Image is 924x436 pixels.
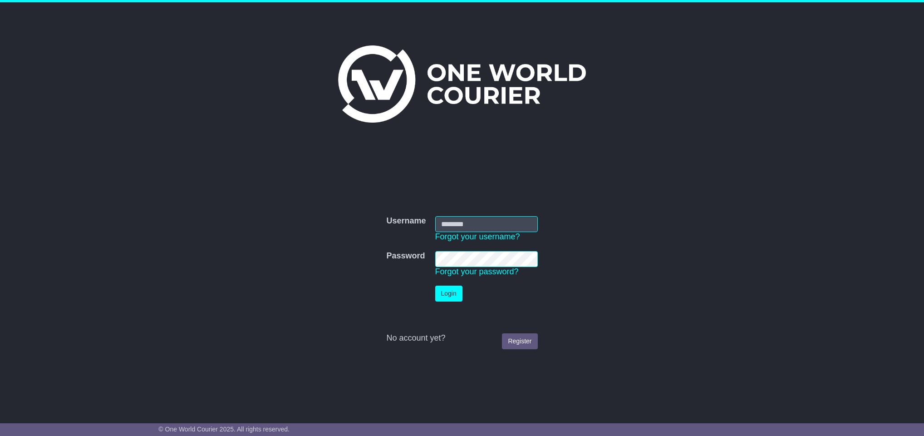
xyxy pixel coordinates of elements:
[435,232,520,241] a: Forgot your username?
[435,267,519,276] a: Forgot your password?
[386,251,425,261] label: Password
[158,426,290,433] span: © One World Courier 2025. All rights reserved.
[338,45,586,123] img: One World
[386,216,426,226] label: Username
[435,286,462,302] button: Login
[386,333,537,343] div: No account yet?
[502,333,537,349] a: Register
